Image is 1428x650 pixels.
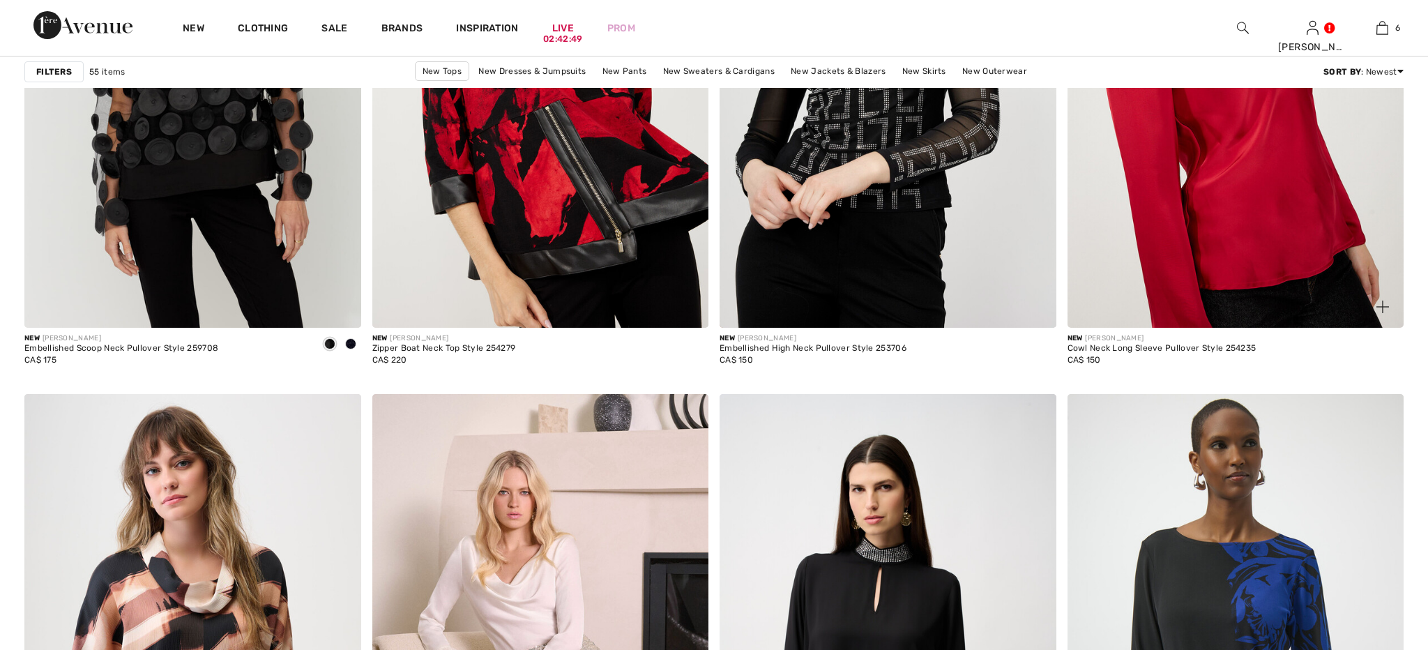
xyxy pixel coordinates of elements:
a: 6 [1348,20,1416,36]
a: Live02:42:49 [552,21,574,36]
span: CA$ 150 [720,355,753,365]
span: New [720,334,735,342]
span: New [1068,334,1083,342]
span: New [24,334,40,342]
a: New Outerwear [955,62,1034,80]
img: 1ère Avenue [33,11,132,39]
span: Inspiration [456,22,518,37]
div: 02:42:49 [543,33,582,46]
a: New [183,22,204,37]
span: 55 items [89,66,125,78]
div: Zipper Boat Neck Top Style 254279 [372,344,516,354]
div: Embellished High Neck Pullover Style 253706 [720,344,906,354]
div: [PERSON_NAME] [372,333,516,344]
strong: Filters [36,66,72,78]
span: CA$ 150 [1068,355,1101,365]
img: My Info [1307,20,1319,36]
a: New Sweaters & Cardigans [656,62,782,80]
div: Midnight [340,333,361,356]
span: New [372,334,388,342]
div: : Newest [1323,66,1404,78]
a: Prom [607,21,635,36]
div: [PERSON_NAME] [1068,333,1256,344]
div: Black [319,333,340,356]
a: Clothing [238,22,288,37]
div: Embellished Scoop Neck Pullover Style 259708 [24,344,218,354]
a: Sale [321,22,347,37]
a: New Tops [415,61,469,81]
a: Sign In [1307,21,1319,34]
div: [PERSON_NAME] [1278,40,1346,54]
strong: Sort By [1323,67,1361,77]
span: 6 [1395,22,1400,34]
a: New Dresses & Jumpsuits [471,62,593,80]
div: [PERSON_NAME] [720,333,906,344]
div: Cowl Neck Long Sleeve Pullover Style 254235 [1068,344,1256,354]
img: search the website [1237,20,1249,36]
span: CA$ 175 [24,355,56,365]
span: CA$ 220 [372,355,407,365]
a: New Skirts [895,62,953,80]
img: My Bag [1376,20,1388,36]
a: New Pants [595,62,654,80]
div: [PERSON_NAME] [24,333,218,344]
img: plus_v2.svg [1376,301,1389,313]
a: Brands [381,22,423,37]
a: New Jackets & Blazers [784,62,892,80]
